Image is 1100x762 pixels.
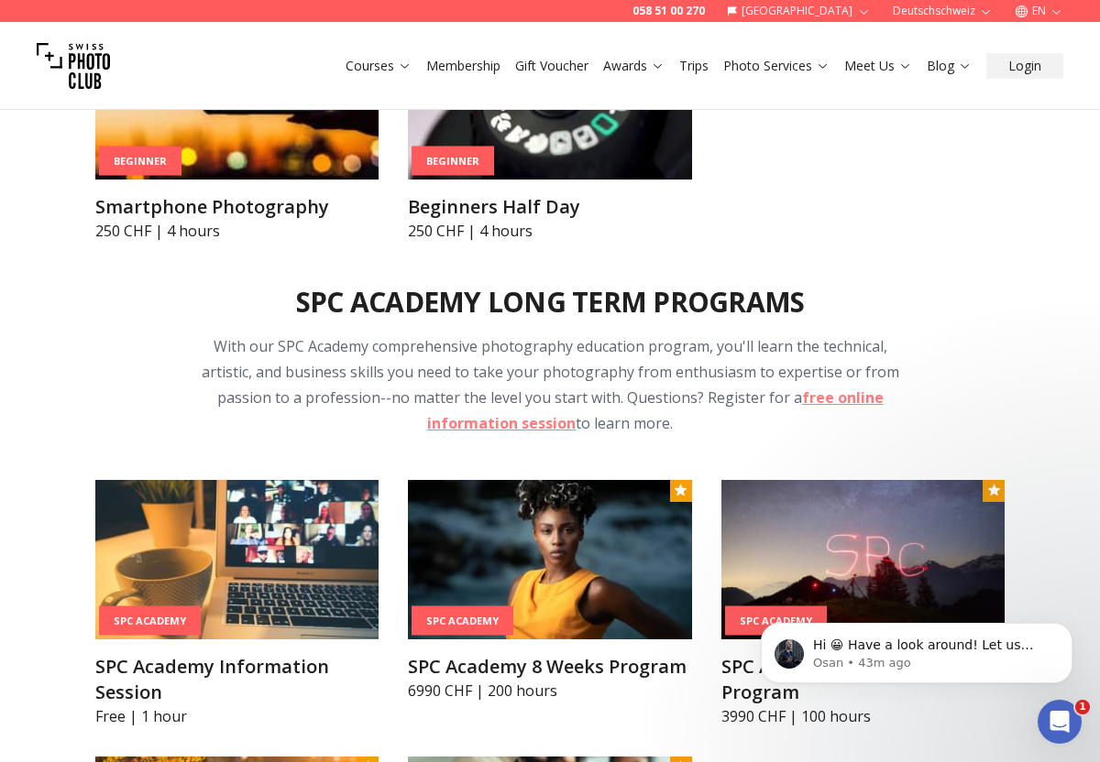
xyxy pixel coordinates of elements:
[721,705,1005,727] p: 3990 CHF | 100 hours
[338,53,419,79] button: Courses
[733,584,1100,713] iframe: Intercom notifications message
[346,57,412,75] a: Courses
[408,220,691,242] p: 250 CHF | 4 hours
[408,680,691,702] p: 6990 CHF | 200 hours
[844,57,912,75] a: Meet Us
[919,53,979,79] button: Blog
[672,53,716,79] button: Trips
[596,53,672,79] button: Awards
[721,480,1005,639] img: SPC Academy 12 Weeks Evening Program
[95,654,379,705] h3: SPC Academy Information Session
[427,387,884,433] a: free online information session
[95,194,379,220] h3: Smartphone Photography
[716,53,837,79] button: Photo Services
[412,146,494,176] div: Beginner
[99,605,201,636] div: SPC Academy
[408,194,691,220] h3: Beginners Half Day
[408,480,691,702] a: SPC Academy 8 Weeks ProgramSPC AcademySPC Academy 8 Weeks Program6990 CHF | 200 hours
[721,654,1005,705] h3: SPC Academy 12 Weeks Evening Program
[95,20,379,242] a: Smartphone PhotographyBeginnerSmartphone Photography250 CHF | 4 hours
[296,286,805,319] h2: SPC Academy Long Term Programs
[515,57,588,75] a: Gift Voucher
[95,480,379,727] a: SPC Academy Information SessionSPC AcademySPC Academy Information SessionFree | 1 hour
[508,53,596,79] button: Gift Voucher
[927,57,972,75] a: Blog
[99,146,181,176] div: Beginner
[1038,700,1082,744] iframe: Intercom live chat
[603,57,665,75] a: Awards
[986,53,1063,79] button: Login
[723,57,830,75] a: Photo Services
[408,20,691,242] a: Beginners Half DayBeginnerBeginners Half Day250 CHF | 4 hours
[419,53,508,79] button: Membership
[679,57,709,75] a: Trips
[408,654,691,680] h3: SPC Academy 8 Weeks Program
[632,4,705,18] a: 058 51 00 270
[95,705,379,727] p: Free | 1 hour
[95,480,379,639] img: SPC Academy Information Session
[1075,700,1090,714] span: 1
[95,220,379,242] p: 250 CHF | 4 hours
[426,57,500,75] a: Membership
[408,480,691,639] img: SPC Academy 8 Weeks Program
[721,480,1005,727] a: SPC Academy 12 Weeks Evening ProgramSPC AcademySPC Academy 12 Weeks Evening Program3990 CHF | 100...
[198,333,902,436] p: With our SPC Academy comprehensive photography education program, you'll learn the technical, art...
[725,605,827,636] div: SPC Academy
[837,53,919,79] button: Meet Us
[37,29,110,103] img: Swiss photo club
[412,605,513,636] div: SPC Academy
